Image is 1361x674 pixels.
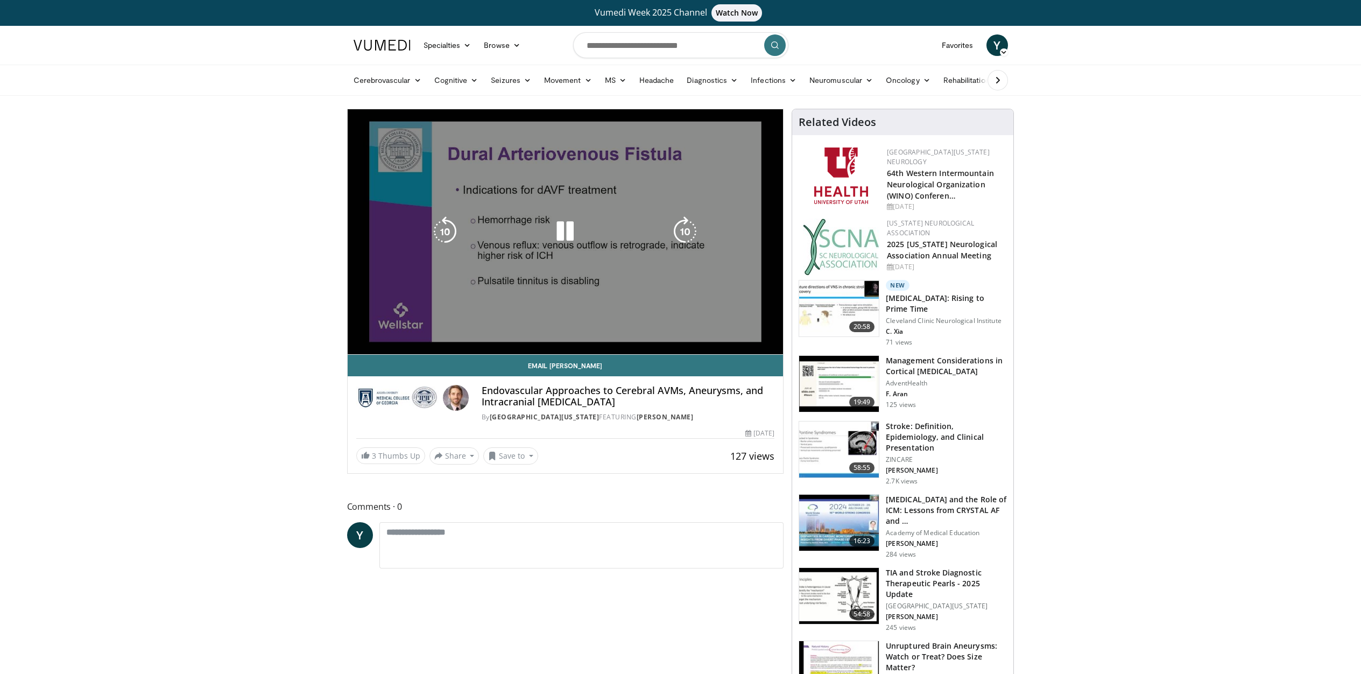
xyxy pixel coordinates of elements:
[745,429,774,438] div: [DATE]
[482,385,774,408] h4: Endovascular Approaches to Cerebral AVMs, Aneurysms, and Intracranial [MEDICAL_DATA]
[356,385,439,411] img: Medical College of Georgia - Augusta University
[799,116,876,129] h4: Related Videos
[814,148,868,204] img: f6362829-b0a3-407d-a044-59546adfd345.png.150x105_q85_autocrop_double_scale_upscale_version-0.2.png
[886,379,1007,388] p: AdventHealth
[849,321,875,332] span: 20:58
[937,69,996,91] a: Rehabilitation
[680,69,744,91] a: Diagnostics
[355,4,1006,22] a: Vumedi Week 2025 ChannelWatch Now
[799,422,879,478] img: 26d5732c-95f1-4678-895e-01ffe56ce748.150x105_q85_crop-smart_upscale.jpg
[886,641,1007,673] h3: Unruptured Brain Aneurysms: Watch or Treat? Does Size Matter?
[886,455,1007,464] p: ZINCARE
[730,450,774,462] span: 127 views
[799,567,1007,632] a: 54:58 TIA and Stroke Diagnostic Therapeutic Pearls - 2025 Update [GEOGRAPHIC_DATA][US_STATE] [PER...
[886,567,1007,600] h3: TIA and Stroke Diagnostic Therapeutic Pearls - 2025 Update
[849,609,875,620] span: 54:58
[799,495,879,551] img: 64538175-078f-408f-93bb-01b902d7e9f3.150x105_q85_crop-smart_upscale.jpg
[849,397,875,408] span: 19:49
[633,69,681,91] a: Headache
[356,447,425,464] a: 3 Thumbs Up
[348,109,784,355] video-js: Video Player
[849,536,875,546] span: 16:23
[348,355,784,376] a: Email [PERSON_NAME]
[887,148,990,166] a: [GEOGRAPHIC_DATA][US_STATE] Neurology
[886,338,912,347] p: 71 views
[886,355,1007,377] h3: Management Considerations in Cortical [MEDICAL_DATA]
[799,356,879,412] img: 43dcbb99-5764-4f51-bf18-3e9fe8b1d216.150x105_q85_crop-smart_upscale.jpg
[886,466,1007,475] p: [PERSON_NAME]
[935,34,980,56] a: Favorites
[886,529,1007,537] p: Academy of Medical Education
[986,34,1008,56] a: Y
[886,421,1007,453] h3: Stroke: Definition, Epidemiology, and Clinical Presentation
[372,451,376,461] span: 3
[347,69,428,91] a: Cerebrovascular
[354,40,411,51] img: VuMedi Logo
[443,385,469,411] img: Avatar
[887,239,997,261] a: 2025 [US_STATE] Neurological Association Annual Meeting
[886,280,909,291] p: New
[417,34,478,56] a: Specialties
[483,447,538,465] button: Save to
[887,168,994,201] a: 64th Western Intermountain Neurological Organization (WINO) Conferen…
[490,412,600,422] a: [GEOGRAPHIC_DATA][US_STATE]
[886,327,1007,336] p: C. Xia
[347,522,373,548] a: Y
[879,69,937,91] a: Oncology
[482,412,774,422] div: By FEATURING
[886,494,1007,526] h3: [MEDICAL_DATA] and the Role of ICM: Lessons from CRYSTAL AF and …
[711,4,763,22] span: Watch Now
[886,477,918,486] p: 2.7K views
[799,494,1007,559] a: 16:23 [MEDICAL_DATA] and the Role of ICM: Lessons from CRYSTAL AF and … Academy of Medical Educat...
[887,202,1005,212] div: [DATE]
[595,6,767,18] span: Vumedi Week 2025 Channel
[429,447,479,465] button: Share
[799,280,879,336] img: f1d696cd-2275-40a1-93b3-437403182b66.150x105_q85_crop-smart_upscale.jpg
[428,69,485,91] a: Cognitive
[886,293,1007,314] h3: [MEDICAL_DATA]: Rising to Prime Time
[886,602,1007,610] p: [GEOGRAPHIC_DATA][US_STATE]
[887,262,1005,272] div: [DATE]
[887,219,974,237] a: [US_STATE] Neurological Association
[886,401,916,409] p: 125 views
[849,462,875,473] span: 58:55
[886,550,916,559] p: 284 views
[637,412,694,422] a: [PERSON_NAME]
[573,32,788,58] input: Search topics, interventions
[799,568,879,624] img: fc3f58e6-7118-461f-a231-bfbedffd6908.150x105_q85_crop-smart_upscale.jpg
[484,69,538,91] a: Seizures
[886,613,1007,621] p: [PERSON_NAME]
[799,421,1007,486] a: 58:55 Stroke: Definition, Epidemiology, and Clinical Presentation ZINCARE [PERSON_NAME] 2.7K views
[886,317,1007,325] p: Cleveland Clinic Neurological Institute
[347,500,784,514] span: Comments 0
[744,69,803,91] a: Infections
[477,34,527,56] a: Browse
[803,69,879,91] a: Neuromuscular
[886,623,916,632] p: 245 views
[886,539,1007,548] p: [PERSON_NAME]
[799,280,1007,347] a: 20:58 New [MEDICAL_DATA]: Rising to Prime Time Cleveland Clinic Neurological Institute C. Xia 71 ...
[799,355,1007,412] a: 19:49 Management Considerations in Cortical [MEDICAL_DATA] AdventHealth F. Aran 125 views
[598,69,633,91] a: MS
[886,390,1007,398] p: F. Aran
[803,219,879,275] img: b123db18-9392-45ae-ad1d-42c3758a27aa.jpg.150x105_q85_autocrop_double_scale_upscale_version-0.2.jpg
[538,69,598,91] a: Movement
